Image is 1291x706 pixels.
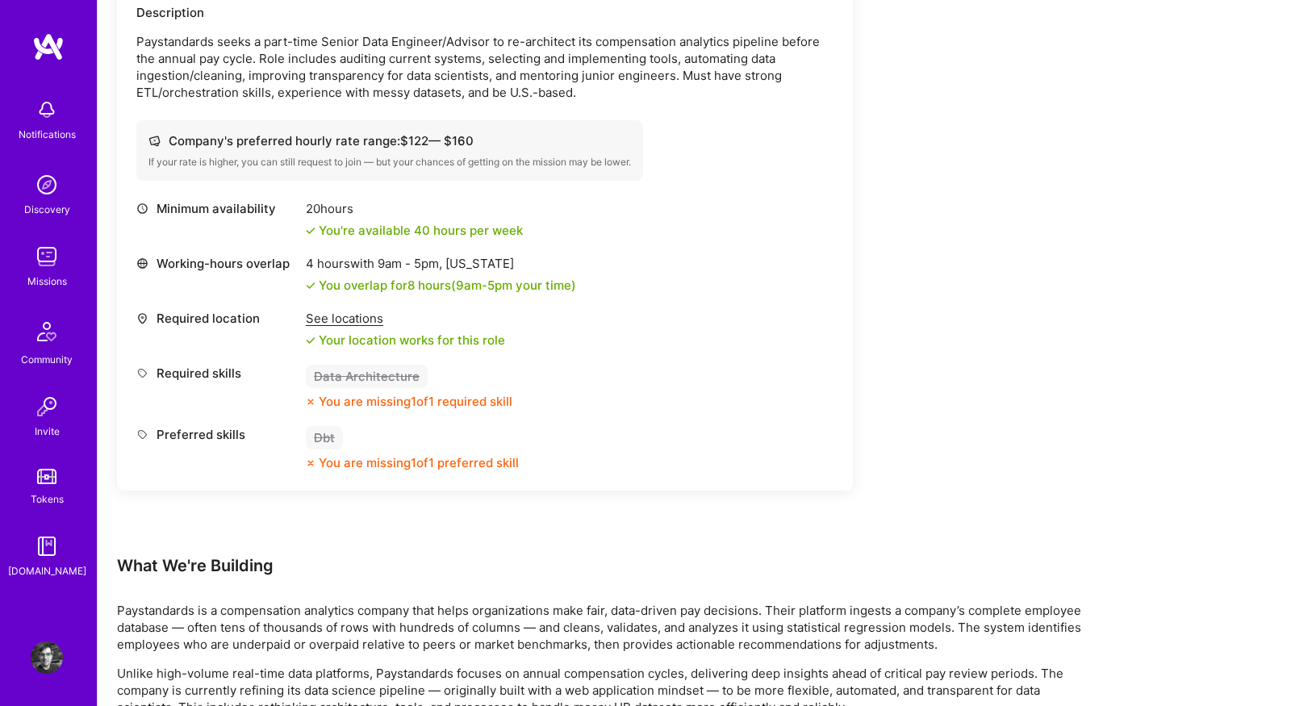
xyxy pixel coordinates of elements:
[8,562,86,579] div: [DOMAIN_NAME]
[136,428,148,441] i: icon Tag
[306,200,523,217] div: 20 hours
[31,530,63,562] img: guide book
[306,336,315,345] i: icon Check
[306,332,505,349] div: Your location works for this role
[319,393,512,410] div: You are missing 1 of 1 required skill
[306,426,343,449] div: Dbt
[136,426,298,443] div: Preferred skills
[306,222,523,239] div: You're available 40 hours per week
[148,156,631,169] div: If your rate is higher, you can still request to join — but your chances of getting on the missio...
[19,126,76,143] div: Notifications
[31,641,63,674] img: User Avatar
[136,367,148,379] i: icon Tag
[306,226,315,236] i: icon Check
[136,255,298,272] div: Working-hours overlap
[136,4,834,21] div: Description
[136,310,298,327] div: Required location
[31,169,63,201] img: discovery
[306,310,505,327] div: See locations
[117,602,1085,653] p: Paystandards is a compensation analytics company that helps organizations make fair, data-driven ...
[31,391,63,423] img: Invite
[319,454,519,471] div: You are missing 1 of 1 preferred skill
[306,458,315,468] i: icon CloseOrange
[306,255,576,272] div: 4 hours with [US_STATE]
[319,277,576,294] div: You overlap for 8 hours ( your time)
[148,135,161,147] i: icon Cash
[31,94,63,126] img: bell
[136,365,298,382] div: Required skills
[136,257,148,269] i: icon World
[21,351,73,368] div: Community
[136,312,148,324] i: icon Location
[136,200,298,217] div: Minimum availability
[24,201,70,218] div: Discovery
[374,256,445,271] span: 9am - 5pm ,
[27,641,67,674] a: User Avatar
[456,278,512,293] span: 9am - 5pm
[27,273,67,290] div: Missions
[306,365,428,388] div: Data Architecture
[148,132,631,149] div: Company's preferred hourly rate range: $ 122 — $ 160
[35,423,60,440] div: Invite
[136,33,834,101] p: Paystandards seeks a part-time Senior Data Engineer/Advisor to re-architect its compensation anal...
[306,397,315,407] i: icon CloseOrange
[31,240,63,273] img: teamwork
[117,555,1085,576] div: What We're Building
[37,469,56,484] img: tokens
[27,312,66,351] img: Community
[136,203,148,215] i: icon Clock
[306,281,315,290] i: icon Check
[31,491,64,508] div: Tokens
[32,32,65,61] img: logo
